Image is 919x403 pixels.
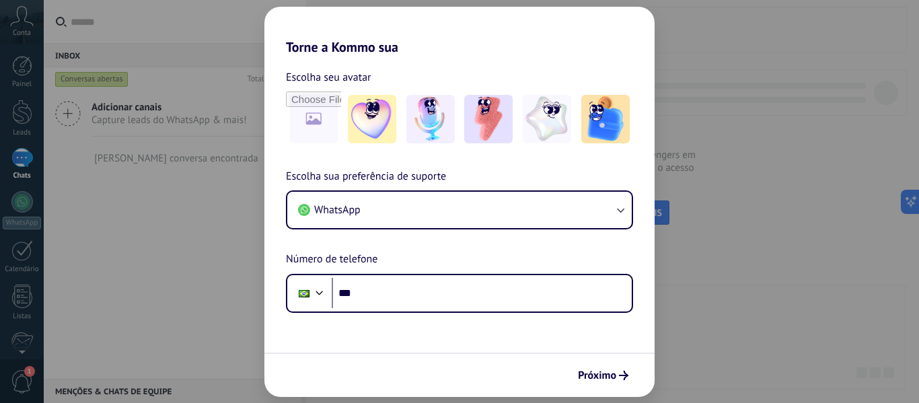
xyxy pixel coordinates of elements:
img: -5.jpeg [581,95,630,143]
span: Escolha sua preferência de suporte [286,168,446,186]
span: WhatsApp [314,203,361,217]
span: Número de telefone [286,251,377,268]
span: Próximo [578,371,616,380]
img: -3.jpeg [464,95,513,143]
button: WhatsApp [287,192,632,228]
img: -2.jpeg [406,95,455,143]
img: -1.jpeg [348,95,396,143]
h2: Torne a Kommo sua [264,7,655,55]
button: Próximo [572,364,634,387]
img: -4.jpeg [523,95,571,143]
span: Escolha seu avatar [286,69,371,86]
div: Brazil: + 55 [291,279,317,307]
